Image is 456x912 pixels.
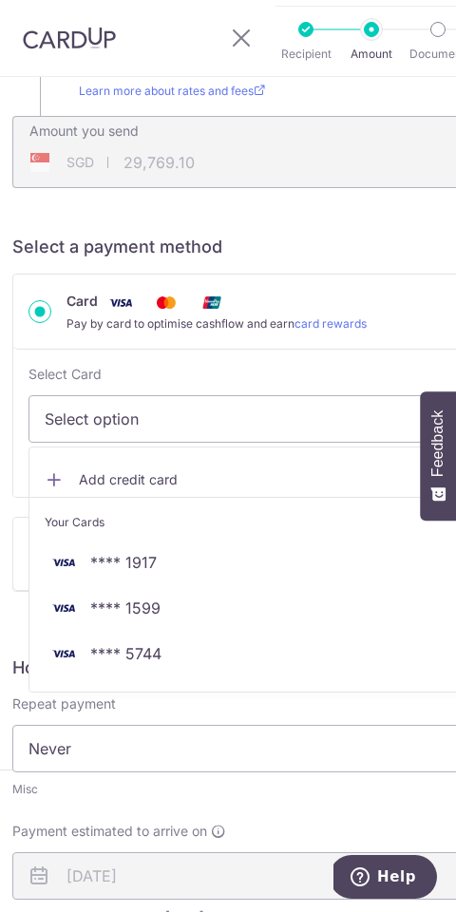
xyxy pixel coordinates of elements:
img: VISA [45,597,83,619]
iframe: Opens a widget where you can find more information [333,855,437,902]
img: VISA [45,642,83,665]
button: Feedback - Show survey [420,391,456,521]
span: Your Cards [45,513,104,532]
img: VISA [45,551,83,574]
span: Feedback [429,410,446,477]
